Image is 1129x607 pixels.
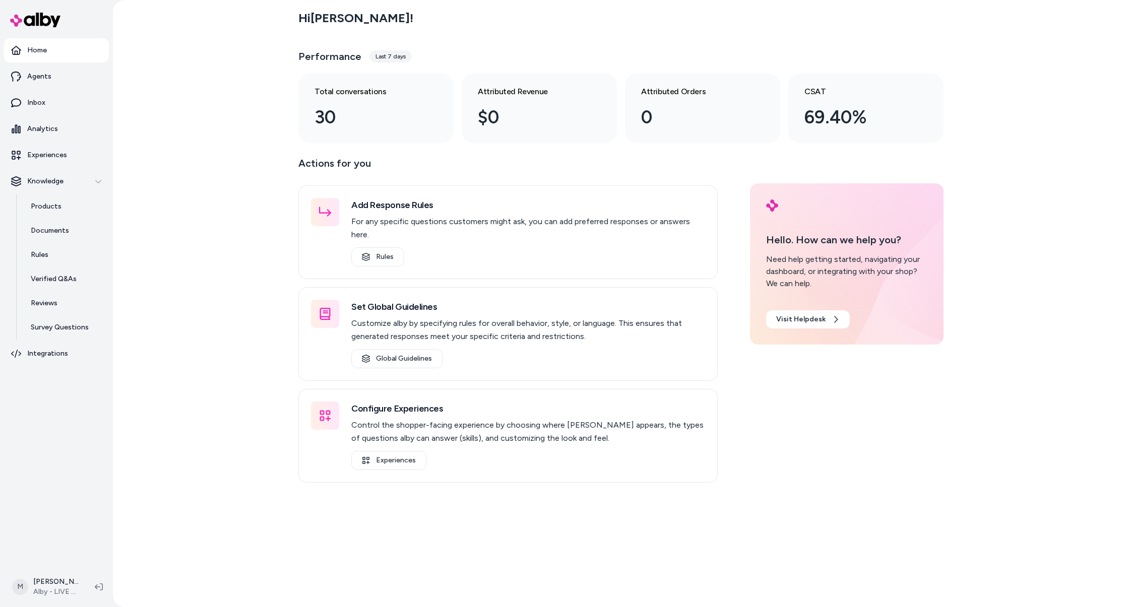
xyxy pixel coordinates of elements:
[766,199,778,212] img: alby Logo
[641,104,748,131] div: 0
[315,104,421,131] div: 30
[351,300,705,314] h3: Set Global Guidelines
[478,104,585,131] div: $0
[351,419,705,445] p: Control the shopper-facing experience by choosing where [PERSON_NAME] appears, the types of quest...
[351,317,705,343] p: Customize alby by specifying rules for overall behavior, style, or language. This ensures that ge...
[27,349,68,359] p: Integrations
[641,86,748,98] h3: Attributed Orders
[27,98,45,108] p: Inbox
[804,104,911,131] div: 69.40%
[4,38,109,62] a: Home
[369,50,412,62] div: Last 7 days
[351,247,404,266] a: Rules
[21,243,109,267] a: Rules
[788,74,944,143] a: CSAT 69.40%
[31,226,69,236] p: Documents
[351,401,705,416] h3: Configure Experiences
[462,74,617,143] a: Attributed Revenue $0
[21,194,109,219] a: Products
[31,298,57,308] p: Reviews
[27,124,58,134] p: Analytics
[766,232,927,247] p: Hello. How can we help you?
[4,143,109,167] a: Experiences
[4,342,109,366] a: Integrations
[298,11,413,26] h2: Hi [PERSON_NAME] !
[31,201,61,212] p: Products
[12,579,28,595] span: M
[478,86,585,98] h3: Attributed Revenue
[27,45,47,55] p: Home
[298,155,718,179] p: Actions for you
[33,577,79,587] p: [PERSON_NAME]
[21,291,109,315] a: Reviews
[766,310,850,328] a: Visit Helpdesk
[6,571,87,603] button: M[PERSON_NAME]Alby - LIVE on [DOMAIN_NAME]
[351,215,705,241] p: For any specific questions customers might ask, you can add preferred responses or answers here.
[804,86,911,98] h3: CSAT
[31,274,77,284] p: Verified Q&As
[31,250,48,260] p: Rules
[625,74,780,143] a: Attributed Orders 0
[298,49,361,63] h3: Performance
[33,587,79,597] span: Alby - LIVE on [DOMAIN_NAME]
[351,198,705,212] h3: Add Response Rules
[21,315,109,340] a: Survey Questions
[4,117,109,141] a: Analytics
[21,267,109,291] a: Verified Q&As
[4,91,109,115] a: Inbox
[766,253,927,290] div: Need help getting started, navigating your dashboard, or integrating with your shop? We can help.
[298,74,454,143] a: Total conversations 30
[10,13,60,27] img: alby Logo
[27,72,51,82] p: Agents
[27,150,67,160] p: Experiences
[27,176,64,186] p: Knowledge
[21,219,109,243] a: Documents
[4,169,109,193] button: Knowledge
[351,451,426,470] a: Experiences
[351,349,443,368] a: Global Guidelines
[31,322,89,332] p: Survey Questions
[315,86,421,98] h3: Total conversations
[4,64,109,89] a: Agents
